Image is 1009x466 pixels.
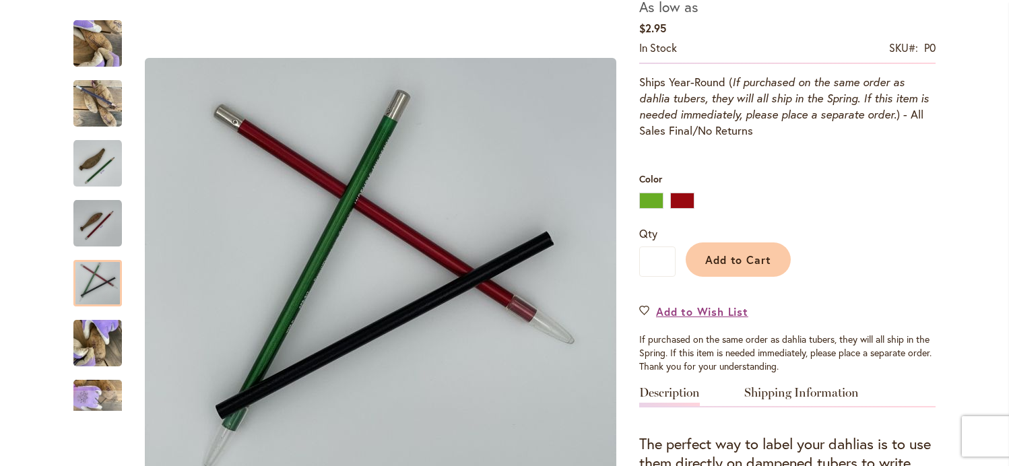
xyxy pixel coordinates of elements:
div: Indelible Ink Pencil [73,306,135,366]
div: GREEN [73,127,135,187]
strong: SKU [889,40,918,55]
div: RED [73,187,135,246]
div: Red [670,193,694,209]
div: Indelible Ink Pencil [73,67,135,127]
div: Availability [639,40,677,56]
img: Indelible Ink Pencil [73,11,122,76]
i: If purchased on the same order as dahlia tubers, they will all ship in the Spring. If this item i... [639,75,929,121]
div: P0 [924,40,936,56]
a: Add to Wish List [639,304,748,319]
span: Color [639,172,662,185]
div: Next [73,391,122,411]
iframe: Launch Accessibility Center [10,418,48,456]
img: Indelible Ink Pencil [73,71,122,136]
div: If purchased on the same order as dahlia tubers, they will all ship in the Spring. If this item i... [639,333,936,373]
img: RED [73,199,122,248]
div: Indelible Ink Pencil [73,7,135,67]
span: Qty [639,226,657,240]
div: Indelible Ink Pencil [73,366,135,426]
img: Indelible Ink Pencil [73,311,122,376]
div: Indelible Ink Pencil [73,246,135,306]
span: $2.95 [639,21,666,35]
span: Add to Wish List [656,304,748,319]
a: Shipping Information [744,387,859,406]
div: Green [639,193,663,209]
span: Add to Cart [705,253,772,267]
img: GREEN [73,139,122,188]
a: Description [639,387,700,406]
p: Ships Year-Round ( ) - All Sales Final/No Returns [639,74,936,139]
button: Add to Cart [686,242,791,277]
span: In stock [639,40,677,55]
